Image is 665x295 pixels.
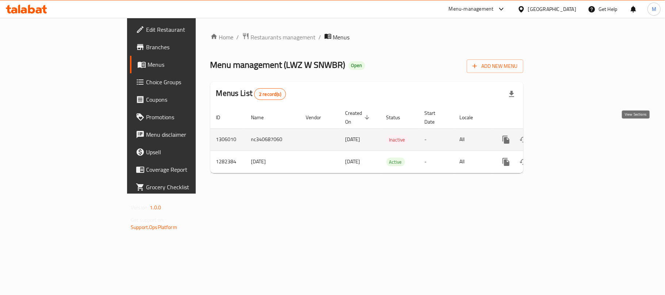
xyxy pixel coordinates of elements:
span: Vendor [306,113,331,122]
span: Menus [148,60,232,69]
span: Coverage Report [146,165,232,174]
span: Menu management ( LWZ W SNWBR ) [210,57,345,73]
a: Restaurants management [242,32,316,42]
div: Total records count [254,88,286,100]
span: Restaurants management [251,33,316,42]
div: Open [348,61,365,70]
span: [DATE] [345,157,360,166]
td: - [419,151,454,173]
span: 2 record(s) [255,91,286,98]
a: Coupons [130,91,238,108]
span: Start Date [425,109,445,126]
a: Upsell [130,143,238,161]
span: Upsell [146,148,232,156]
button: more [497,131,515,148]
span: Grocery Checklist [146,183,232,191]
span: [DATE] [345,135,360,144]
a: Branches [130,38,238,56]
td: All [454,128,492,151]
button: Change Status [515,131,532,148]
a: Support.OpsPlatform [131,222,177,232]
td: - [419,128,454,151]
table: enhanced table [210,106,573,173]
span: Branches [146,43,232,51]
td: nc340687060 [245,128,300,151]
span: Choice Groups [146,78,232,86]
div: Menu-management [449,5,494,13]
div: Inactive [386,135,408,144]
span: M [652,5,656,13]
h2: Menus List [216,88,286,100]
button: Add New Menu [467,59,523,73]
a: Edit Restaurant [130,21,238,38]
td: All [454,151,492,173]
a: Coverage Report [130,161,238,178]
td: [DATE] [245,151,300,173]
span: Menus [333,33,350,42]
li: / [319,33,321,42]
a: Menu disclaimer [130,126,238,143]
span: Open [348,62,365,69]
div: [GEOGRAPHIC_DATA] [528,5,576,13]
th: Actions [492,106,573,129]
span: Version: [131,203,149,212]
a: Grocery Checklist [130,178,238,196]
span: Status [386,113,410,122]
span: Coupons [146,95,232,104]
span: ID [216,113,230,122]
span: Edit Restaurant [146,25,232,34]
div: Export file [503,85,520,103]
span: Get support on: [131,215,164,225]
a: Promotions [130,108,238,126]
a: Choice Groups [130,73,238,91]
span: Promotions [146,113,232,121]
button: more [497,153,515,171]
span: Menu disclaimer [146,130,232,139]
span: Add New Menu [473,62,517,71]
a: Menus [130,56,238,73]
nav: breadcrumb [210,32,523,42]
span: Active [386,158,405,166]
span: Inactive [386,136,408,144]
span: Created On [345,109,372,126]
span: Name [251,113,274,122]
span: Locale [460,113,483,122]
span: 1.0.0 [150,203,161,212]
